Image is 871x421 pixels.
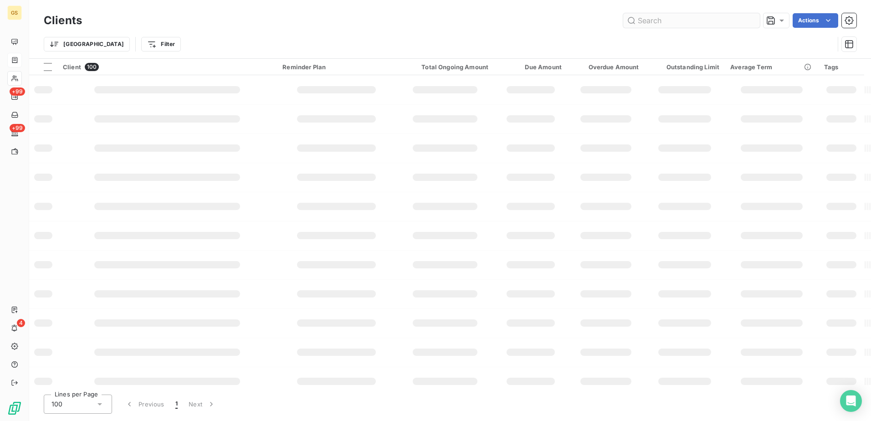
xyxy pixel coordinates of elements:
button: 1 [170,395,183,414]
span: 4 [17,319,25,327]
div: GS [7,5,22,20]
div: Outstanding Limit [650,63,720,71]
img: Logo LeanPay [7,401,22,416]
span: Client [63,63,81,71]
span: 100 [85,63,99,71]
div: Reminder Plan [282,63,390,71]
div: Tags [824,63,859,71]
div: Total Ongoing Amount [401,63,488,71]
a: +99 [7,89,21,104]
div: Due Amount [499,63,562,71]
button: Actions [793,13,838,28]
span: 100 [51,400,62,409]
span: 1 [175,400,178,409]
button: Previous [119,395,170,414]
button: [GEOGRAPHIC_DATA] [44,37,130,51]
a: +99 [7,126,21,140]
div: Average Term [730,63,813,71]
input: Search [623,13,760,28]
span: +99 [10,124,25,132]
div: Open Intercom Messenger [840,390,862,412]
button: Next [183,395,221,414]
div: Overdue Amount [573,63,639,71]
span: +99 [10,87,25,96]
button: Filter [141,37,181,51]
h3: Clients [44,12,82,29]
